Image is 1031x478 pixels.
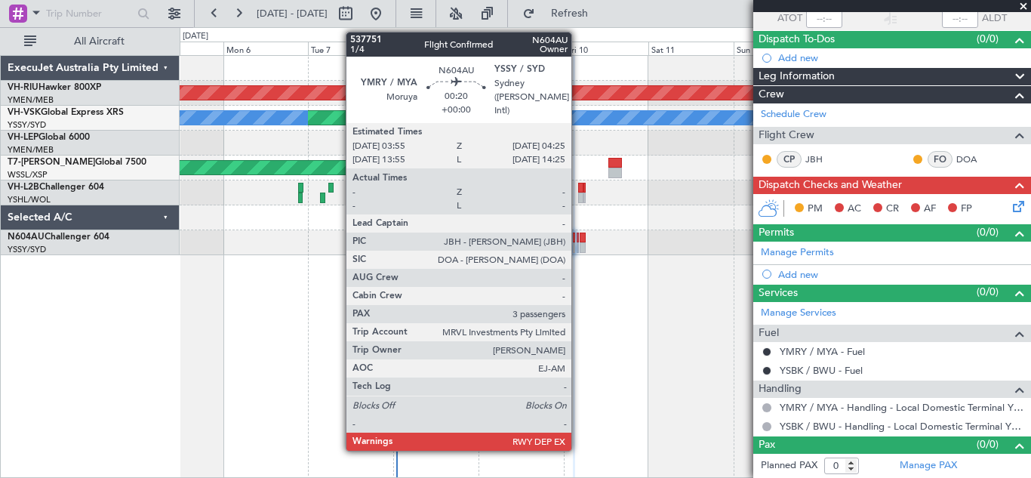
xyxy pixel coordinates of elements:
span: N604AU [8,233,45,242]
a: T7-[PERSON_NAME]Global 7500 [8,158,146,167]
a: VH-RIUHawker 800XP [8,83,101,92]
span: AC [848,202,861,217]
a: Manage Permits [761,245,834,261]
span: Dispatch Checks and Weather [759,177,902,194]
a: Manage Services [761,306,836,321]
input: --:-- [806,10,842,28]
span: ATOT [777,11,802,26]
a: VH-LEPGlobal 6000 [8,133,90,142]
span: All Aircraft [39,36,159,47]
a: YMRY / MYA - Handling - Local Domestic Terminal YMRY [780,401,1023,414]
a: N604AUChallenger 604 [8,233,109,242]
a: YSHL/WOL [8,194,51,205]
span: VH-LEP [8,133,38,142]
span: T7-[PERSON_NAME] [8,158,95,167]
a: DOA [956,153,990,166]
button: Refresh [515,2,606,26]
span: (0/0) [977,436,999,452]
div: Sun 5 [138,42,223,55]
div: Sat 11 [648,42,734,55]
a: YMEN/MEB [8,94,54,106]
span: (0/0) [977,284,999,300]
span: FP [961,202,972,217]
a: Schedule Crew [761,107,826,122]
span: (0/0) [977,224,999,240]
a: Manage PAX [900,458,957,473]
div: [DATE] [183,30,208,43]
div: Thu 9 [479,42,564,55]
div: Mon 6 [223,42,309,55]
span: ALDT [982,11,1007,26]
a: YSSY/SYD [8,244,46,255]
span: Dispatch To-Dos [759,31,835,48]
span: CR [886,202,899,217]
span: PM [808,202,823,217]
span: VH-RIU [8,83,38,92]
span: Handling [759,381,802,398]
input: Trip Number [46,2,133,25]
span: Pax [759,436,775,454]
a: VH-VSKGlobal Express XRS [8,108,124,117]
a: WSSL/XSP [8,169,48,180]
a: YSBK / BWU - Fuel [780,364,863,377]
span: [DATE] - [DATE] [257,7,328,20]
div: FO [928,151,953,168]
span: Crew [759,86,784,103]
a: YSBK / BWU - Handling - Local Domestic Terminal YSBK/BWU [780,420,1023,433]
label: Planned PAX [761,458,817,473]
span: Fuel [759,325,779,342]
span: (0/0) [977,31,999,47]
a: YMRY / MYA - Fuel [780,345,865,358]
span: Refresh [538,8,602,19]
span: VH-VSK [8,108,41,117]
div: Add new [778,51,1023,64]
div: MEL [393,106,411,129]
a: VH-L2BChallenger 604 [8,183,104,192]
span: Permits [759,224,794,242]
span: Leg Information [759,68,835,85]
div: CP [777,151,802,168]
a: YMEN/MEB [8,144,54,156]
span: Services [759,285,798,302]
span: AF [924,202,936,217]
div: Tue 7 [308,42,393,55]
div: Sun 12 [734,42,819,55]
span: Flight Crew [759,127,814,144]
div: Fri 10 [564,42,649,55]
div: Add new [778,268,1023,281]
button: All Aircraft [17,29,164,54]
a: YSSY/SYD [8,119,46,131]
a: JBH [805,153,839,166]
span: VH-L2B [8,183,39,192]
div: Wed 8 [393,42,479,55]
